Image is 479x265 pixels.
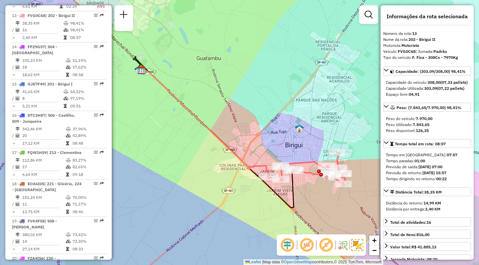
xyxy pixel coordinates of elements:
[415,49,447,54] span: | Jornada:
[12,238,15,245] td: /
[412,55,458,60] strong: F. Fixa - 308Cx - 7970Kg
[386,158,468,164] div: Tempo paradas:
[66,239,71,243] i: % de utilização da cubagem
[383,31,471,37] div: Número da rota:
[383,43,471,49] div: Motorista:
[12,181,81,192] span: 18 -
[372,236,377,244] span: +
[12,44,57,55] span: 14 -
[28,81,45,86] span: GJE7F49
[28,218,45,223] span: FVK4F58
[386,152,468,158] div: Tempo em [GEOGRAPHIC_DATA]:
[16,28,20,32] i: Total de Atividades
[16,21,20,25] i: Distância Total
[299,237,315,253] span: Exibir NR
[16,202,20,206] i: Total de Atividades
[422,170,446,175] strong: [DATE] 15:57
[12,34,15,41] td: =
[66,141,69,145] i: Tempo total em rota
[22,157,66,164] td: 112,86 KM
[72,194,104,201] td: 70,00%
[383,187,471,196] a: Distância Total:38,35 KM
[12,201,15,207] td: /
[440,80,468,85] strong: (07,33 pallets)
[70,95,103,102] td: 97,19%
[66,59,71,63] i: % de utilização do peso
[426,220,431,225] strong: 16
[117,8,130,23] a: Nova sessão e pesquisa
[433,49,447,54] strong: Padrão
[22,140,66,147] td: 17,12 KM
[12,171,15,178] td: =
[22,194,66,201] td: 151,24 KM
[70,88,103,95] td: 64,32%
[351,239,363,251] img: Exibir/Ocultar setores
[60,4,63,8] i: Tempo total em rota
[401,43,419,48] strong: Motorista
[72,201,104,207] td: 71,17%
[28,13,45,18] span: FVG0C68
[66,3,96,10] td: 02:24
[72,57,104,64] td: 51,19%
[16,233,20,237] i: Distância Total
[96,3,105,10] td: ANS
[12,71,15,78] td: =
[414,158,425,163] strong: 01:00
[47,150,81,155] span: | 213 - Clementina
[22,103,63,109] td: 5,21 KM
[22,34,63,41] td: 2,40 KM
[64,96,69,100] i: % de utilização da cubagem
[12,132,15,139] td: /
[22,171,66,178] td: 6,64 KM
[409,92,419,97] strong: 04,91
[72,246,104,252] td: 08:33
[12,164,15,170] td: /
[295,124,304,132] img: BIRIGUI
[395,141,446,146] span: Tempo total em rota: 08:57
[16,90,20,94] i: Distância Total
[22,164,66,170] td: 17
[70,103,103,109] td: 05:51
[386,79,468,85] div: Capacidade do veículo:
[64,104,67,108] i: Tempo total em rota
[386,170,468,176] div: Previsão de retorno:
[424,190,442,195] span: 38,35 KM
[22,208,66,215] td: 13,75 KM
[94,13,98,17] em: Opções
[16,196,20,199] i: Distância Total
[16,134,20,138] i: Total de Atividades
[425,206,440,211] strong: 2,40 KM
[411,244,436,249] strong: R$ 41.885,13
[424,86,437,91] strong: 303,09
[66,210,69,214] i: Tempo total em rota
[383,113,471,136] div: Peso: (7.843,65/7.970,00) 98,41%
[66,202,71,206] i: % de utilização da cubagem
[245,260,261,264] a: Leaflet
[383,230,471,239] a: Total de itens:816,00
[94,150,98,154] em: Opções
[369,245,379,255] a: Zoom out
[12,95,15,102] td: /
[94,219,98,223] em: Opções
[12,113,75,124] span: 16 -
[383,13,471,20] h4: Informações da rota selecionada
[383,37,471,43] div: Nome da rota:
[12,150,81,155] span: 17 -
[64,90,69,94] i: % de utilização do peso
[12,13,75,18] span: 13 -
[386,91,468,97] div: Espaço livre:
[100,256,104,260] em: Rota exportada
[413,122,429,127] strong: 7.843,65
[383,254,471,263] a: Jornada Motorista: 09:20
[94,45,98,49] em: Opções
[386,122,468,128] div: Peso Utilizado:
[100,113,104,117] em: Rota exportada
[72,64,104,70] td: 57,62%
[134,65,143,74] img: 625 UDC Light Campus Universitário
[386,176,468,182] div: Tempo dirigindo no retorno:
[418,164,442,169] strong: [DATE] 07:00
[28,256,44,261] span: FZA4I56
[390,244,436,250] div: Valor total:
[262,260,263,264] span: |
[22,132,66,139] td: 20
